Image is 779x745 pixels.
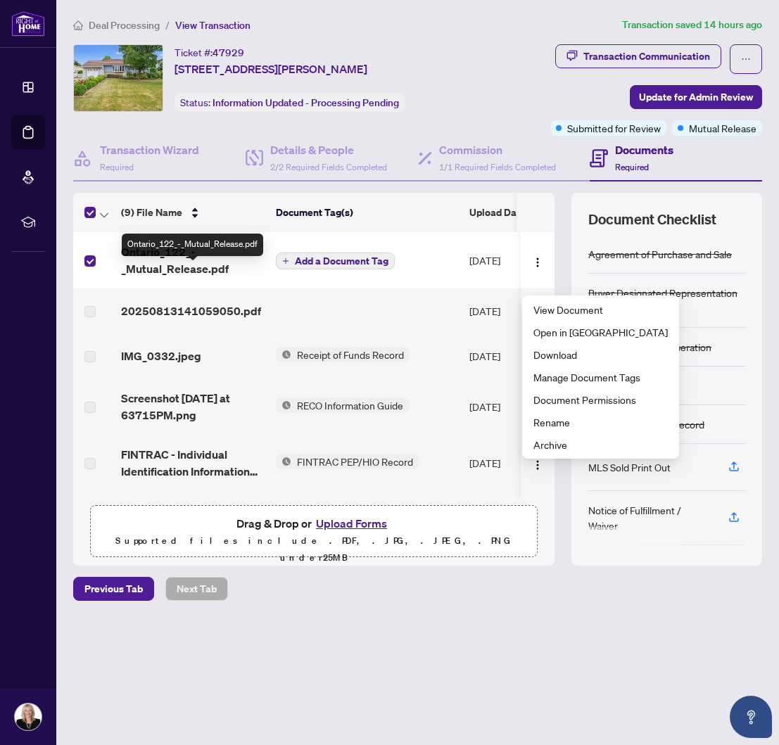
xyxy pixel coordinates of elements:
[276,454,419,469] button: Status IconFINTRAC PEP/HIO Record
[615,141,673,158] h4: Documents
[115,193,270,232] th: (9) File Name
[175,61,367,77] span: [STREET_ADDRESS][PERSON_NAME]
[588,502,711,533] div: Notice of Fulfillment / Waiver
[291,397,409,413] span: RECO Information Guide
[630,85,762,109] button: Update for Admin Review
[533,347,668,362] span: Download
[73,20,83,30] span: home
[89,19,160,32] span: Deal Processing
[276,253,395,269] button: Add a Document Tag
[295,256,388,266] span: Add a Document Tag
[588,459,671,475] div: MLS Sold Print Out
[175,93,405,112] div: Status:
[84,578,143,600] span: Previous Tab
[588,246,732,262] div: Agreement of Purchase and Sale
[464,232,559,288] td: [DATE]
[439,162,556,172] span: 1/1 Required Fields Completed
[236,514,391,533] span: Drag & Drop or
[276,347,291,362] img: Status Icon
[276,252,395,270] button: Add a Document Tag
[121,303,261,319] span: 20250813141059050.pdf
[439,141,556,158] h4: Commission
[567,120,661,136] span: Submitted for Review
[100,162,134,172] span: Required
[165,17,170,33] li: /
[464,288,559,333] td: [DATE]
[588,210,716,229] span: Document Checklist
[533,369,668,385] span: Manage Document Tags
[122,234,263,256] div: Ontario_122_-_Mutual_Release.pdf
[730,696,772,738] button: Open asap
[121,205,182,220] span: (9) File Name
[639,86,753,108] span: Update for Admin Review
[588,285,745,316] div: Buyer Designated Representation Agreement
[469,205,526,220] span: Upload Date
[464,435,559,491] td: [DATE]
[464,193,559,232] th: Upload Date
[526,249,549,272] button: Logo
[11,11,45,37] img: logo
[270,193,464,232] th: Document Tag(s)
[121,390,265,424] span: Screenshot [DATE] at 63715PM.png
[276,347,410,362] button: Status IconReceipt of Funds Record
[533,324,668,340] span: Open in [GEOGRAPHIC_DATA]
[270,141,387,158] h4: Details & People
[276,397,409,413] button: Status IconRECO Information Guide
[689,120,756,136] span: Mutual Release
[99,533,528,566] p: Supported files include .PDF, .JPG, .JPEG, .PNG under 25 MB
[615,162,649,172] span: Required
[213,96,399,109] span: Information Updated - Processing Pending
[583,45,710,68] div: Transaction Communication
[282,257,289,265] span: plus
[74,45,163,111] img: IMG-40748183_1.jpg
[213,46,244,59] span: 47929
[91,506,537,575] span: Drag & Drop orUpload FormsSupported files include .PDF, .JPG, .JPEG, .PNG under25MB
[622,17,762,33] article: Transaction saved 14 hours ago
[100,141,199,158] h4: Transaction Wizard
[73,577,154,601] button: Previous Tab
[312,514,391,533] button: Upload Forms
[555,44,721,68] button: Transaction Communication
[464,378,559,435] td: [DATE]
[464,491,559,547] td: [DATE]
[533,392,668,407] span: Document Permissions
[175,19,251,32] span: View Transaction
[532,459,543,471] img: Logo
[526,452,549,474] button: Logo
[121,243,265,277] span: Ontario_122_-_Mutual_Release.pdf
[291,454,419,469] span: FINTRAC PEP/HIO Record
[464,333,559,378] td: [DATE]
[121,446,265,480] span: FINTRAC - Individual Identification Information Record 4.pdf
[175,44,244,61] div: Ticket #:
[276,454,291,469] img: Status Icon
[270,162,387,172] span: 2/2 Required Fields Completed
[533,302,668,317] span: View Document
[165,577,228,601] button: Next Tab
[276,397,291,413] img: Status Icon
[741,54,751,64] span: ellipsis
[532,257,543,268] img: Logo
[291,347,410,362] span: Receipt of Funds Record
[15,703,42,730] img: Profile Icon
[121,348,201,364] span: IMG_0332.jpeg
[533,437,668,452] span: Archive
[533,414,668,430] span: Rename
